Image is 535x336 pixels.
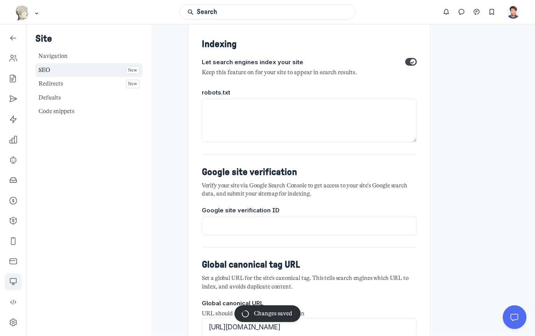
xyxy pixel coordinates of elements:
button: Chat threads [469,5,484,20]
span: Google site verification ID [202,206,280,215]
span: New [128,80,137,89]
a: Navigation [35,50,143,64]
span: Global canonical URL [202,299,264,308]
h5: Site [35,33,143,45]
a: SEONew [35,64,143,77]
button: Notifications [439,5,454,20]
span: Set a global URL for the site's canonical tag. This tells search engines which URL to index, and ... [202,275,409,290]
a: RedirectsNew [35,78,143,91]
span: robots.txt [202,89,230,98]
h5: Indexing [202,39,417,51]
span: Changes saved [254,310,292,317]
h5: Global canonical tag URL [202,259,417,271]
span: Verify your site via Google Search Console to get access to your site's Google search data, and s... [202,182,407,198]
a: Defaults [35,91,143,105]
a: Code snippets [35,105,143,119]
button: Search [180,5,355,20]
div: URL should match your default domain [202,310,417,318]
span: Let search engines index your site [202,58,303,67]
span: New [128,66,137,75]
img: Museums as Progress logo [15,6,30,21]
button: Museums as Progress logo [15,5,40,22]
button: Bookmarks [484,5,499,20]
button: Direct messages [454,5,469,20]
h5: Google site verification [202,167,417,178]
button: Circle support widget [503,306,526,329]
div: Keep this feature on for your site to appear in search results. [202,69,402,77]
button: User menu options [507,5,520,19]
